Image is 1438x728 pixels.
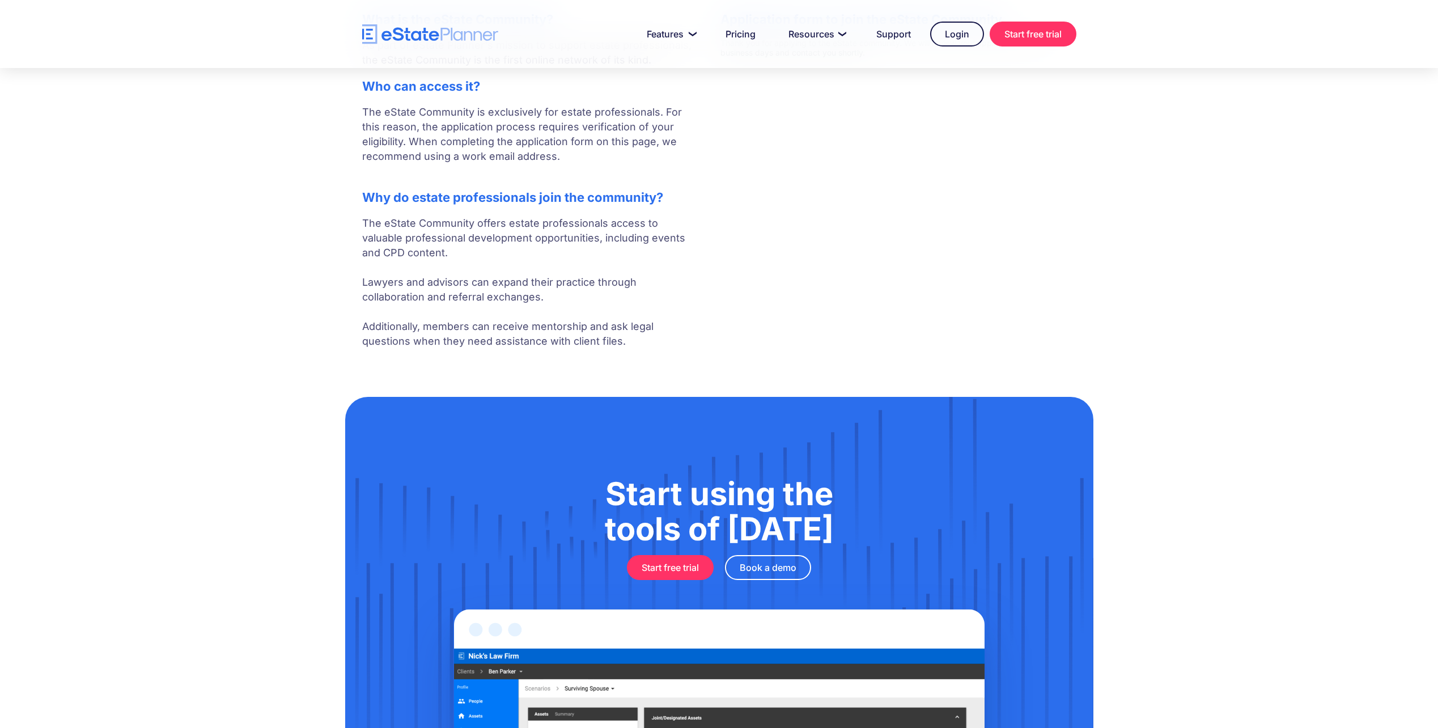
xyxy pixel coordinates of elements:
[362,24,498,44] a: home
[633,23,706,45] a: Features
[362,216,698,349] p: The eState Community offers estate professionals access to valuable professional development oppo...
[712,23,769,45] a: Pricing
[362,79,698,94] h2: Who can access it?
[930,22,984,46] a: Login
[362,190,698,205] h2: Why do estate professionals join the community?
[362,105,698,179] p: The eState Community is exclusively for estate professionals. For this reason, the application pr...
[775,23,857,45] a: Resources
[627,555,714,580] a: Start free trial
[402,476,1037,547] h1: Start using the tools of [DATE]
[863,23,924,45] a: Support
[990,22,1076,46] a: Start free trial
[725,555,811,580] a: Book a demo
